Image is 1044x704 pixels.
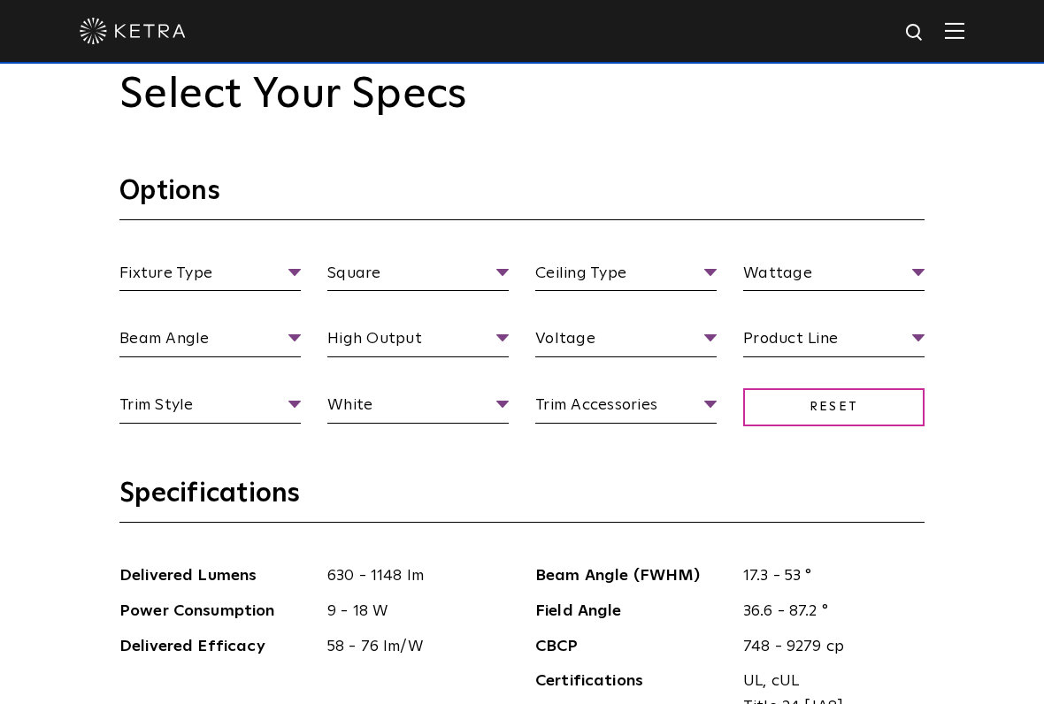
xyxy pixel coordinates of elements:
img: search icon [904,22,926,44]
span: Beam Angle [119,326,301,357]
span: Delivered Lumens [119,563,314,589]
span: Delivered Efficacy [119,634,314,660]
span: 17.3 - 53 ° [730,563,925,589]
span: Fixture Type [119,261,301,292]
span: Reset [743,388,925,426]
h2: Select Your Specs [119,70,925,121]
span: Power Consumption [119,599,314,624]
span: Beam Angle (FWHM) [535,563,730,589]
span: Trim Style [119,393,301,424]
img: Hamburger%20Nav.svg [945,22,964,39]
span: High Output [327,326,509,357]
span: Voltage [535,326,717,357]
span: Field Angle [535,599,730,624]
img: ketra-logo-2019-white [80,18,186,44]
span: White [327,393,509,424]
span: 630 - 1148 lm [314,563,509,589]
span: 58 - 76 lm/W [314,634,509,660]
span: Ceiling Type [535,261,717,292]
h3: Specifications [119,477,925,523]
span: 36.6 - 87.2 ° [730,599,925,624]
h3: Options [119,174,925,220]
span: 9 - 18 W [314,599,509,624]
span: 748 - 9279 cp [730,634,925,660]
span: UL, cUL [743,669,911,694]
span: Product Line [743,326,925,357]
span: CBCP [535,634,730,660]
span: Square [327,261,509,292]
span: Trim Accessories [535,393,717,424]
span: Wattage [743,261,925,292]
